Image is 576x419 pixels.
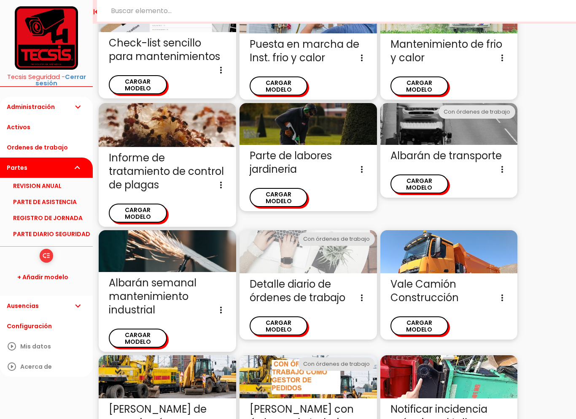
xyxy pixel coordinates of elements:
[240,103,377,145] img: jardineria.jpg
[216,63,226,77] i: more_vert
[109,75,167,94] button: CARGAR MODELO
[250,149,367,176] span: Parte de labores jardineria
[250,38,367,65] span: Puesta en marcha de Inst. frio y calor
[109,36,226,63] span: Check-list sencillo para mantenimientos
[73,296,83,316] i: expand_more
[357,163,367,176] i: more_vert
[99,355,236,398] img: alquiler_maquinaria_construccion.jpg
[73,158,83,178] i: expand_more
[380,355,518,398] img: notificar_incidencia.jpg
[216,178,226,192] i: more_vert
[497,51,507,65] i: more_vert
[109,204,167,223] button: CARGAR MODELO
[250,316,308,335] button: CARGAR MODELO
[390,149,508,163] span: Albarán de transporte
[390,174,449,193] button: CARGAR MODELO
[439,105,515,119] div: Con órdenes de trabajo
[250,76,308,95] button: CARGAR MODELO
[4,267,89,287] a: + Añadir modelo
[497,291,507,305] i: more_vert
[250,188,308,207] button: CARGAR MODELO
[40,249,53,262] a: low_priority
[380,103,518,145] img: albaran-de-transporte.png
[35,73,86,87] a: Cerrar sesión
[298,357,375,371] div: Con órdenes de trabajo
[390,278,508,305] span: Vale Camión Construcción
[390,316,449,335] button: CARGAR MODELO
[240,355,377,398] img: alquiler_maquinaria_construccion2.jpg
[497,163,507,176] i: more_vert
[73,97,83,117] i: expand_more
[250,278,367,305] span: Detalle diario de órdenes de trabajo
[390,38,508,65] span: Mantenimiento de frio y calor
[216,303,226,317] i: more_vert
[99,230,236,272] img: mantenimeinto-industrial.jpg
[15,6,78,70] img: itcons-logo
[42,249,50,263] i: low_priority
[357,291,367,305] i: more_vert
[240,230,377,273] img: modelo-itcons.jpg
[109,329,167,348] button: CARGAR MODELO
[357,51,367,65] i: more_vert
[109,276,226,317] span: Albarán semanal mantenimiento industrial
[7,336,17,356] i: play_circle_outline
[380,230,518,273] img: camion.jpg
[298,232,375,246] div: Con órdenes de trabajo
[390,76,449,95] button: CARGAR MODELO
[99,103,236,147] img: controldeplagas.jpg
[7,356,17,377] i: play_circle_outline
[109,151,226,192] span: Informe de tratamiento de control de plagas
